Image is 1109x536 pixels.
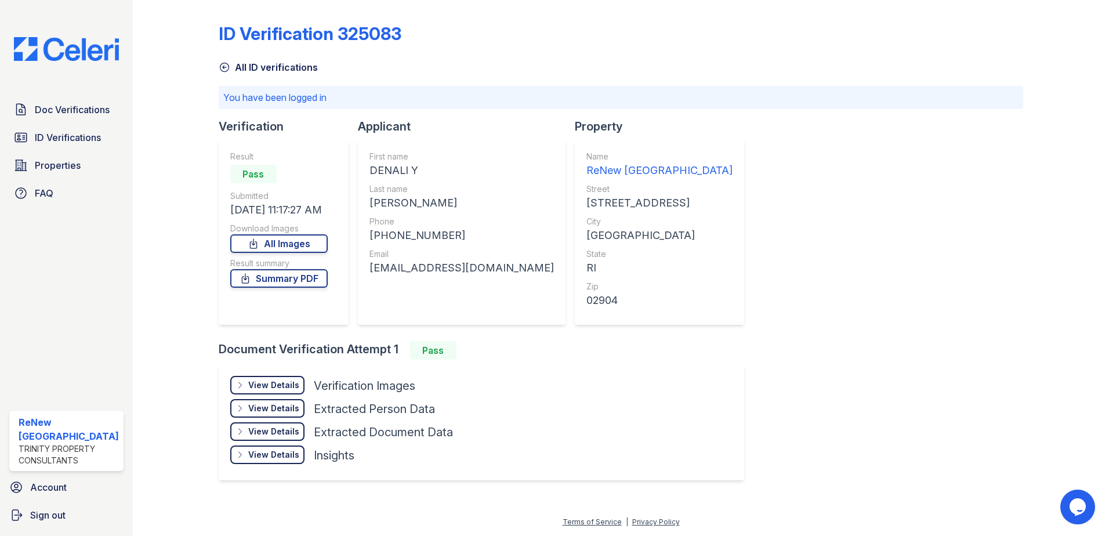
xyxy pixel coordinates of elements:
[586,151,733,179] a: Name ReNew [GEOGRAPHIC_DATA]
[369,195,554,211] div: [PERSON_NAME]
[5,504,128,527] a: Sign out
[586,183,733,195] div: Street
[369,248,554,260] div: Email
[9,126,124,149] a: ID Verifications
[219,60,318,74] a: All ID verifications
[586,227,733,244] div: [GEOGRAPHIC_DATA]
[35,186,53,200] span: FAQ
[5,37,128,61] img: CE_Logo_Blue-a8612792a0a2168367f1c8372b55b34899dd931a85d93a1a3d3e32e68fde9ad4.png
[5,476,128,499] a: Account
[626,517,628,526] div: |
[248,379,299,391] div: View Details
[575,118,753,135] div: Property
[219,118,358,135] div: Verification
[248,403,299,414] div: View Details
[314,424,453,440] div: Extracted Document Data
[30,480,67,494] span: Account
[230,190,328,202] div: Submitted
[30,508,66,522] span: Sign out
[1060,490,1097,524] iframe: chat widget
[19,415,119,443] div: ReNew [GEOGRAPHIC_DATA]
[9,98,124,121] a: Doc Verifications
[230,202,328,218] div: [DATE] 11:17:27 AM
[586,195,733,211] div: [STREET_ADDRESS]
[314,401,435,417] div: Extracted Person Data
[9,154,124,177] a: Properties
[358,118,575,135] div: Applicant
[219,23,401,44] div: ID Verification 325083
[369,216,554,227] div: Phone
[586,162,733,179] div: ReNew [GEOGRAPHIC_DATA]
[563,517,622,526] a: Terms of Service
[314,378,415,394] div: Verification Images
[9,182,124,205] a: FAQ
[230,151,328,162] div: Result
[35,158,81,172] span: Properties
[248,449,299,461] div: View Details
[369,151,554,162] div: First name
[314,447,354,463] div: Insights
[586,248,733,260] div: State
[586,151,733,162] div: Name
[223,90,1019,104] p: You have been logged in
[369,227,554,244] div: [PHONE_NUMBER]
[19,443,119,466] div: Trinity Property Consultants
[369,260,554,276] div: [EMAIL_ADDRESS][DOMAIN_NAME]
[248,426,299,437] div: View Details
[586,216,733,227] div: City
[586,281,733,292] div: Zip
[35,103,110,117] span: Doc Verifications
[410,341,456,360] div: Pass
[35,131,101,144] span: ID Verifications
[230,234,328,253] a: All Images
[230,165,277,183] div: Pass
[230,258,328,269] div: Result summary
[586,292,733,309] div: 02904
[369,162,554,179] div: DENALI Y
[632,517,680,526] a: Privacy Policy
[369,183,554,195] div: Last name
[586,260,733,276] div: RI
[219,341,753,360] div: Document Verification Attempt 1
[230,269,328,288] a: Summary PDF
[230,223,328,234] div: Download Images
